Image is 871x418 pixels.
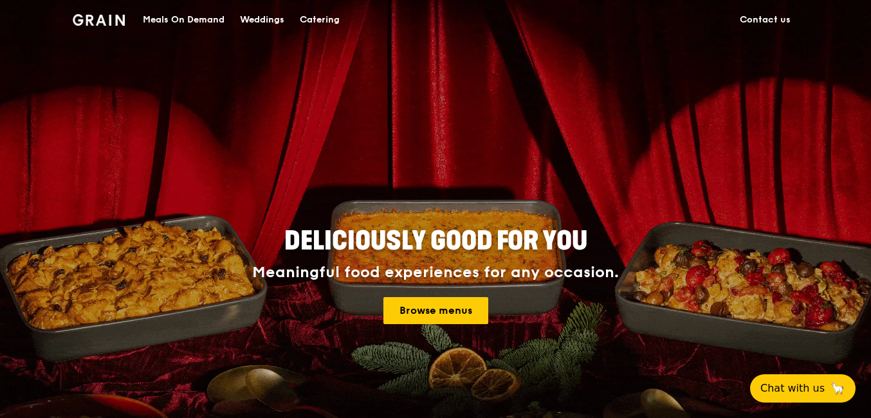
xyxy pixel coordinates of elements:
[292,1,347,39] a: Catering
[143,1,225,39] div: Meals On Demand
[284,226,587,257] span: Deliciously good for you
[383,297,488,324] a: Browse menus
[204,264,667,282] div: Meaningful food experiences for any occasion.
[750,374,856,403] button: Chat with us🦙
[732,1,798,39] a: Contact us
[240,1,284,39] div: Weddings
[300,1,340,39] div: Catering
[830,381,845,396] span: 🦙
[760,381,825,396] span: Chat with us
[232,1,292,39] a: Weddings
[73,14,125,26] img: Grain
